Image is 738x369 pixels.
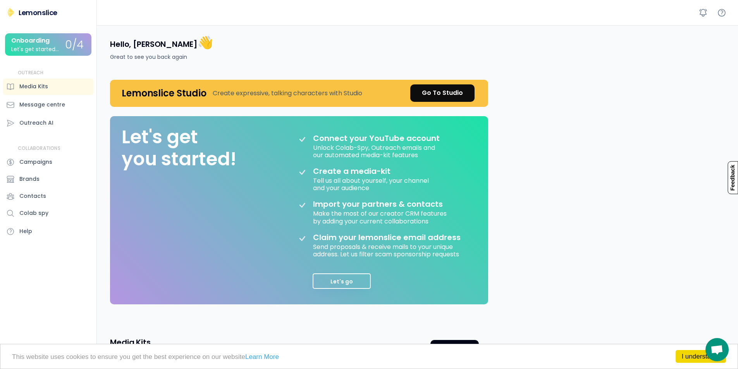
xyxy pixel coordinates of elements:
[430,340,479,354] button: Add media kit
[19,209,48,217] div: Colab spy
[313,199,443,209] div: Import your partners & contacts
[313,143,437,159] div: Unlock Colab-Spy, Outreach emails and our automated media-kit features
[110,337,151,348] h3: Media Kits
[676,350,726,363] a: I understand!
[19,82,48,91] div: Media Kits
[19,101,65,109] div: Message centre
[19,192,46,200] div: Contacts
[19,227,32,235] div: Help
[410,84,475,102] a: Go To Studio
[19,158,52,166] div: Campaigns
[11,46,59,52] div: Let's get started...
[11,37,50,44] div: Onboarding
[422,88,463,98] div: Go To Studio
[110,34,213,51] h4: Hello, [PERSON_NAME]
[19,175,40,183] div: Brands
[313,233,461,242] div: Claim your lemonslice email address
[313,273,371,289] button: Let's go
[705,338,729,361] div: Open chat
[6,8,15,17] img: Lemonslice
[313,134,440,143] div: Connect your YouTube account
[245,353,279,360] a: Learn More
[110,53,187,61] div: Great to see you back again
[18,145,60,152] div: COLLABORATIONS
[313,166,410,176] div: Create a media-kit
[313,176,430,192] div: Tell us all about yourself, your channel and your audience
[122,87,206,99] h4: Lemonslice Studio
[213,89,362,98] div: Create expressive, talking characters with Studio
[19,8,57,17] div: Lemonslice
[19,119,53,127] div: Outreach AI
[122,126,236,170] div: Let's get you started!
[12,354,726,360] p: This website uses cookies to ensure you get the best experience on our website
[313,242,468,258] div: Send proposals & receive mails to your unique address. Let us filter scam sponsorship requests
[198,34,213,51] font: 👋
[313,209,448,225] div: Make the most of our creator CRM features by adding your current collaborations
[65,39,84,51] div: 0/4
[18,70,44,76] div: OUTREACH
